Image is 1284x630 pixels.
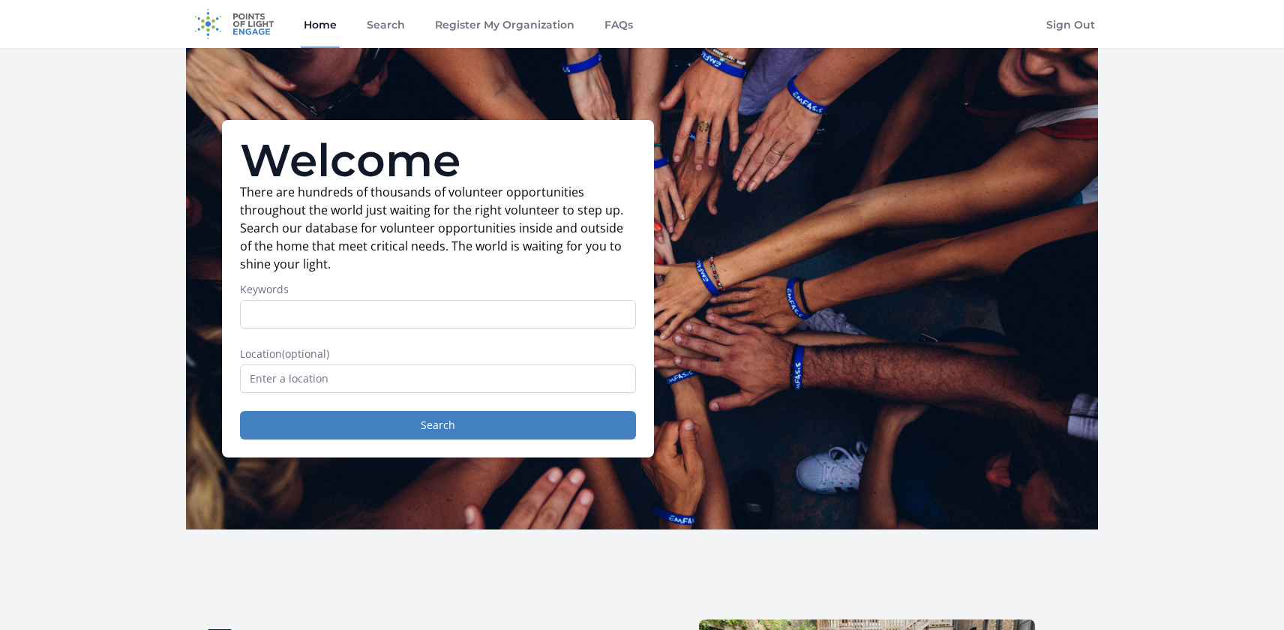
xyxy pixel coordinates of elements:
[240,138,636,183] h1: Welcome
[282,346,329,361] span: (optional)
[240,346,636,361] label: Location
[240,183,636,273] p: There are hundreds of thousands of volunteer opportunities throughout the world just waiting for ...
[240,364,636,393] input: Enter a location
[240,282,636,297] label: Keywords
[240,411,636,439] button: Search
